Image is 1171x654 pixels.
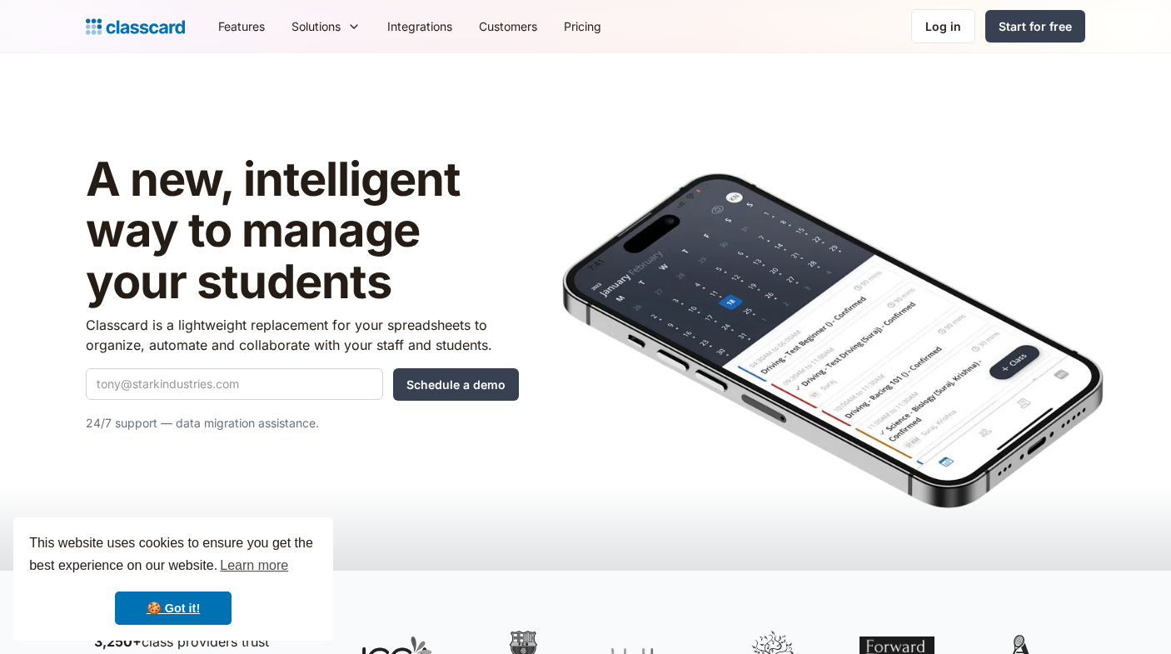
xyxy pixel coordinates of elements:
[374,7,466,45] a: Integrations
[985,10,1085,42] a: Start for free
[86,413,519,433] p: 24/7 support — data migration assistance.
[278,7,374,45] div: Solutions
[205,7,278,45] a: Features
[86,154,519,308] h1: A new, intelligent way to manage your students
[115,592,232,625] a: dismiss cookie message
[86,368,519,401] form: Quick Demo Form
[466,7,551,45] a: Customers
[551,7,615,45] a: Pricing
[13,517,333,641] div: cookieconsent
[217,553,291,578] a: learn more about cookies
[393,368,519,401] input: Schedule a demo
[86,368,383,400] input: tony@starkindustries.com
[94,633,142,650] strong: 3,250+
[999,17,1072,35] div: Start for free
[292,17,341,35] div: Solutions
[86,15,185,38] a: Logo
[86,315,519,355] p: Classcard is a lightweight replacement for your spreadsheets to organize, automate and collaborat...
[29,533,317,578] span: This website uses cookies to ensure you get the best experience on our website.
[925,17,961,35] div: Log in
[911,9,975,43] a: Log in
